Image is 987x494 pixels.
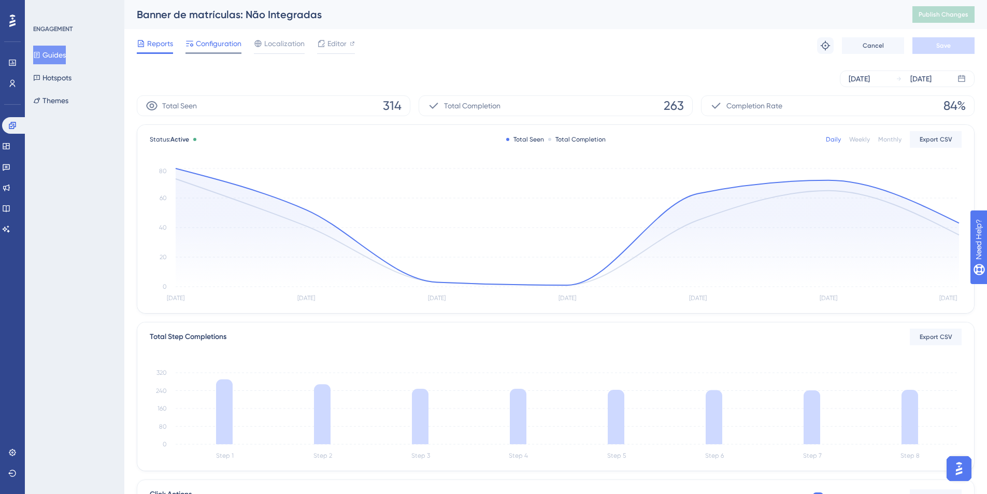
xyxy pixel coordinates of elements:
[939,294,957,302] tspan: [DATE]
[156,387,167,394] tspan: 240
[33,91,68,110] button: Themes
[910,329,962,345] button: Export CSV
[878,135,902,144] div: Monthly
[900,452,920,459] tspan: Step 8
[167,294,184,302] tspan: [DATE]
[548,135,606,144] div: Total Completion
[826,135,841,144] div: Daily
[33,68,71,87] button: Hotspots
[919,10,968,19] span: Publish Changes
[559,294,576,302] tspan: [DATE]
[137,7,886,22] div: Banner de matrículas: Não Integradas
[936,41,951,50] span: Save
[506,135,544,144] div: Total Seen
[607,452,626,459] tspan: Step 5
[163,283,167,290] tspan: 0
[297,294,315,302] tspan: [DATE]
[444,100,500,112] span: Total Completion
[664,97,684,114] span: 263
[156,369,167,376] tspan: 320
[689,294,707,302] tspan: [DATE]
[216,452,234,459] tspan: Step 1
[849,135,870,144] div: Weekly
[33,46,66,64] button: Guides
[313,452,332,459] tspan: Step 2
[160,194,167,202] tspan: 60
[726,100,782,112] span: Completion Rate
[912,6,975,23] button: Publish Changes
[863,41,884,50] span: Cancel
[920,135,952,144] span: Export CSV
[920,333,952,341] span: Export CSV
[163,441,167,448] tspan: 0
[705,452,724,459] tspan: Step 6
[943,453,975,484] iframe: UserGuiding AI Assistant Launcher
[803,452,822,459] tspan: Step 7
[327,37,347,50] span: Editor
[849,73,870,85] div: [DATE]
[411,452,430,459] tspan: Step 3
[160,253,167,261] tspan: 20
[428,294,446,302] tspan: [DATE]
[943,97,966,114] span: 84%
[24,3,65,15] span: Need Help?
[912,37,975,54] button: Save
[159,167,167,175] tspan: 80
[159,224,167,231] tspan: 40
[910,73,932,85] div: [DATE]
[264,37,305,50] span: Localization
[910,131,962,148] button: Export CSV
[150,331,226,343] div: Total Step Completions
[509,452,528,459] tspan: Step 4
[196,37,241,50] span: Configuration
[842,37,904,54] button: Cancel
[159,423,167,430] tspan: 80
[33,25,73,33] div: ENGAGEMENT
[147,37,173,50] span: Reports
[170,136,189,143] span: Active
[150,135,189,144] span: Status:
[158,405,167,412] tspan: 160
[162,100,197,112] span: Total Seen
[820,294,837,302] tspan: [DATE]
[383,97,402,114] span: 314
